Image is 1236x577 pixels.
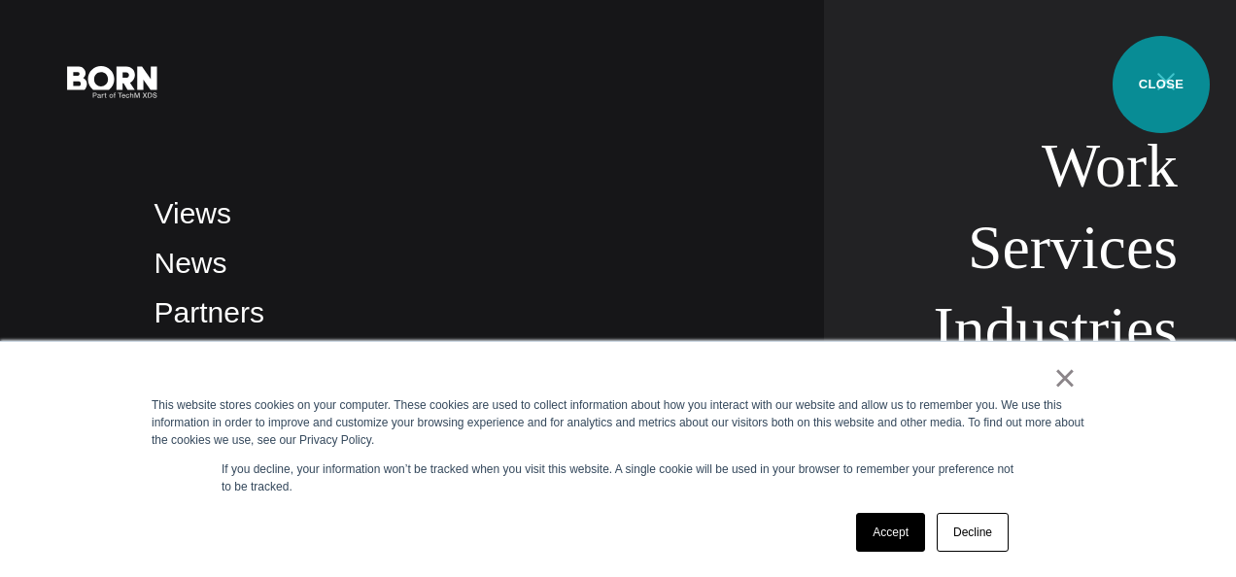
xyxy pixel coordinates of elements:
a: Work [1042,131,1178,200]
a: Industries [934,294,1178,363]
a: Decline [937,513,1009,552]
a: Accept [856,513,925,552]
a: Services [968,213,1178,282]
a: News [154,247,227,279]
div: This website stores cookies on your computer. These cookies are used to collect information about... [152,396,1084,449]
a: Views [154,197,231,229]
a: Partners [154,296,264,328]
a: × [1053,369,1077,387]
button: Open [1143,60,1189,101]
p: If you decline, your information won’t be tracked when you visit this website. A single cookie wi... [222,460,1014,495]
